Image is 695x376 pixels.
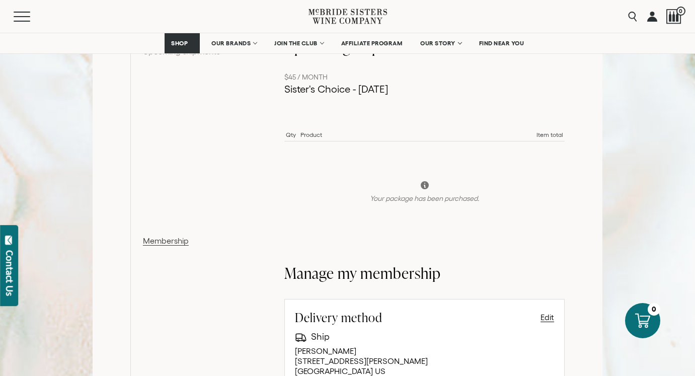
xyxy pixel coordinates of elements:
span: JOIN THE CLUB [274,40,318,47]
span: OUR STORY [420,40,455,47]
div: 0 [648,303,660,316]
a: JOIN THE CLUB [268,33,330,53]
span: FIND NEAR YOU [479,40,524,47]
a: AFFILIATE PROGRAM [335,33,409,53]
a: OUR BRANDS [205,33,263,53]
span: AFFILIATE PROGRAM [341,40,403,47]
div: Contact Us [5,250,15,296]
span: 0 [676,7,685,16]
a: OUR STORY [414,33,468,53]
span: OUR BRANDS [211,40,251,47]
button: Mobile Menu Trigger [14,12,50,22]
a: FIND NEAR YOU [473,33,531,53]
a: SHOP [165,33,200,53]
span: SHOP [171,40,188,47]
